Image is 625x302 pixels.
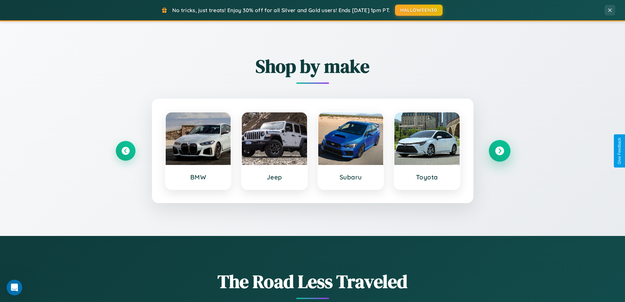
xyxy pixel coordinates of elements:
div: Give Feedback [617,138,622,164]
h3: Subaru [325,173,377,181]
h1: The Road Less Traveled [116,269,510,294]
button: HALLOWEEN30 [395,5,443,16]
iframe: Intercom live chat [7,280,22,295]
h2: Shop by make [116,54,510,79]
h3: Toyota [401,173,453,181]
h3: BMW [172,173,224,181]
h3: Jeep [248,173,301,181]
span: No tricks, just treats! Enjoy 30% off for all Silver and Gold users! Ends [DATE] 1pm PT. [172,7,390,13]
